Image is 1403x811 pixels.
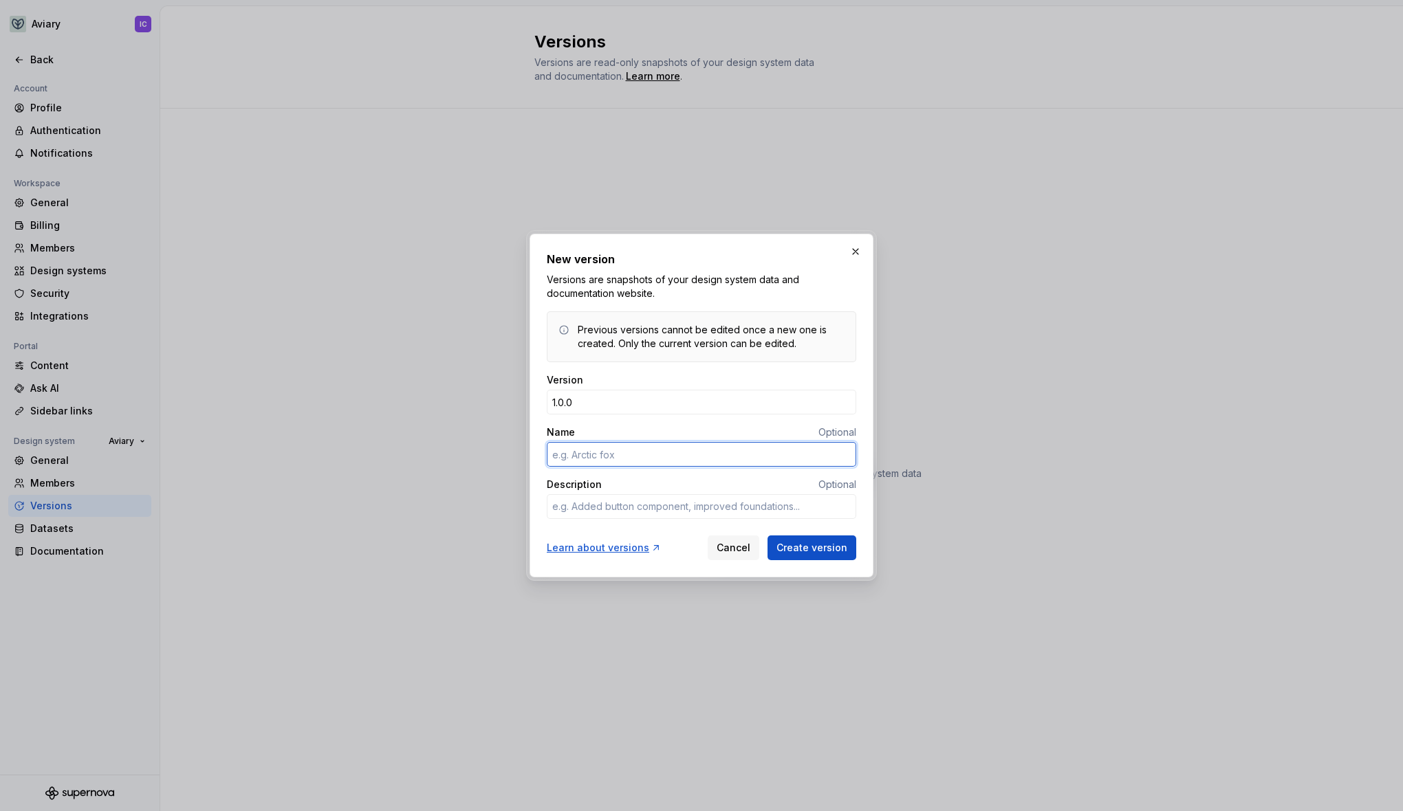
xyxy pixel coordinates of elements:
[547,442,856,467] input: e.g. Arctic fox
[708,535,759,560] button: Cancel
[776,541,847,555] span: Create version
[717,541,750,555] span: Cancel
[547,541,662,555] a: Learn about versions
[547,373,583,387] label: Version
[818,426,856,438] span: Optional
[818,478,856,490] span: Optional
[547,478,602,491] label: Description
[547,273,856,300] p: Versions are snapshots of your design system data and documentation website.
[547,251,856,267] h2: New version
[578,323,845,351] div: Previous versions cannot be edited once a new one is created. Only the current version can be edi...
[547,425,575,439] label: Name
[547,390,856,414] input: e.g. 0.8.1
[768,535,856,560] button: Create version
